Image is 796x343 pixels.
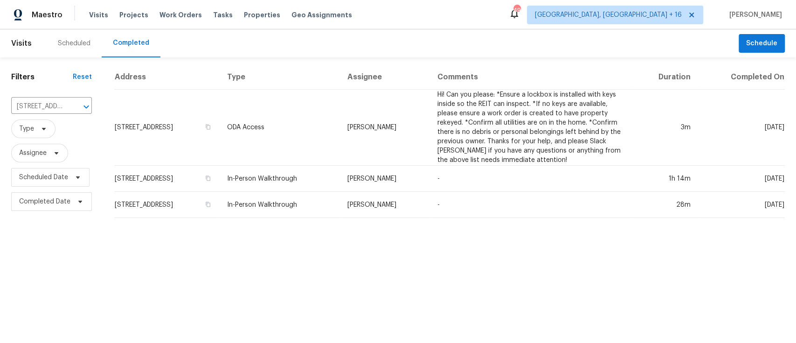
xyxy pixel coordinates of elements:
td: [PERSON_NAME] [340,192,430,218]
td: ODA Access [220,90,339,166]
span: Visits [89,10,108,20]
th: Completed On [698,65,785,90]
th: Duration [631,65,698,90]
span: Assignee [19,148,47,158]
span: Type [19,124,34,133]
td: [DATE] [698,192,785,218]
span: [GEOGRAPHIC_DATA], [GEOGRAPHIC_DATA] + 16 [535,10,682,20]
td: [PERSON_NAME] [340,166,430,192]
div: Completed [113,38,149,48]
td: [DATE] [698,166,785,192]
td: - [430,166,631,192]
td: 3m [631,90,698,166]
span: Completed Date [19,197,70,206]
td: [STREET_ADDRESS] [114,192,220,218]
td: In-Person Walkthrough [220,166,339,192]
td: [DATE] [698,90,785,166]
span: Projects [119,10,148,20]
span: [PERSON_NAME] [726,10,782,20]
td: 1h 14m [631,166,698,192]
th: Type [220,65,339,90]
span: Geo Assignments [291,10,352,20]
span: Work Orders [159,10,202,20]
div: Reset [73,72,92,82]
button: Schedule [739,34,785,53]
span: Scheduled Date [19,173,68,182]
td: [STREET_ADDRESS] [114,166,220,192]
th: Address [114,65,220,90]
button: Copy Address [204,174,212,182]
div: 491 [513,6,520,15]
th: Comments [430,65,631,90]
td: - [430,192,631,218]
span: Schedule [746,38,777,49]
td: Hi! Can you please: *Ensure a lockbox is installed with keys inside so the REIT can inspect. *If ... [430,90,631,166]
input: Search for an address... [11,99,66,114]
button: Copy Address [204,200,212,209]
span: Properties [244,10,280,20]
span: Maestro [32,10,62,20]
h1: Filters [11,72,73,82]
button: Copy Address [204,123,212,131]
div: Scheduled [58,39,90,48]
td: In-Person Walkthrough [220,192,339,218]
th: Assignee [340,65,430,90]
span: Tasks [213,12,233,18]
td: [PERSON_NAME] [340,90,430,166]
button: Open [80,100,93,113]
td: 28m [631,192,698,218]
span: Visits [11,33,32,54]
td: [STREET_ADDRESS] [114,90,220,166]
